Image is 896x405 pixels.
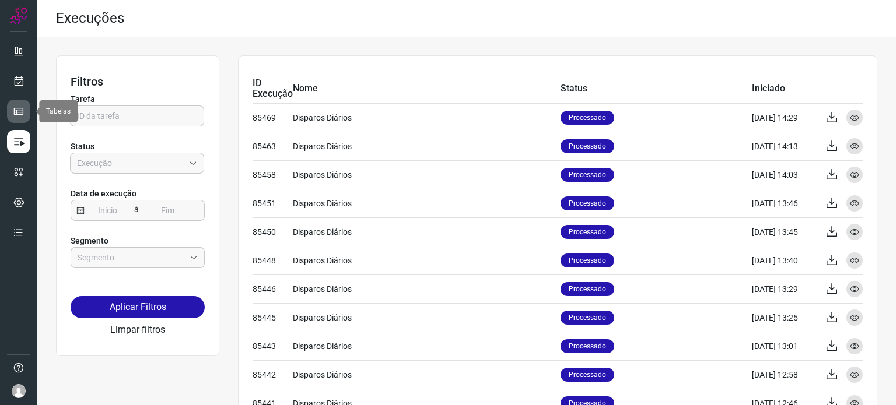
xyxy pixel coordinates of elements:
td: 85442 [253,360,293,389]
td: Disparos Diários [293,274,561,303]
td: Disparos Diários [293,160,561,189]
input: Início [85,200,131,220]
td: 85458 [253,160,293,189]
td: [DATE] 14:03 [752,160,816,189]
td: 85445 [253,303,293,332]
td: 85463 [253,132,293,160]
img: Logo [10,7,27,24]
img: avatar-user-boy.jpg [12,384,26,398]
p: Processado [561,196,614,210]
td: [DATE] 13:25 [752,303,816,332]
td: [DATE] 13:40 [752,246,816,274]
td: [DATE] 14:13 [752,132,816,160]
p: Processado [561,111,614,125]
td: Disparos Diários [293,360,561,389]
td: 85446 [253,274,293,303]
p: Processado [561,139,614,153]
td: Disparos Diários [293,217,561,246]
h3: Filtros [71,75,205,89]
td: Disparos Diários [293,132,561,160]
td: Status [561,75,752,103]
td: Nome [293,75,561,103]
td: Disparos Diários [293,246,561,274]
p: Data de execução [71,188,205,200]
span: à [131,199,142,220]
span: Tabelas [46,107,71,115]
td: Disparos Diários [293,189,561,217]
td: [DATE] 13:45 [752,217,816,246]
input: Execução [77,153,184,173]
td: [DATE] 13:46 [752,189,816,217]
h2: Execuções [56,10,124,27]
p: Processado [561,311,614,325]
td: 85451 [253,189,293,217]
button: Limpar filtros [110,323,165,337]
td: Disparos Diários [293,303,561,332]
p: Processado [561,225,614,239]
p: Segmento [71,235,205,247]
input: Segmento [78,248,185,267]
td: Disparos Diários [293,103,561,132]
td: 85450 [253,217,293,246]
td: [DATE] 12:58 [752,360,816,389]
td: [DATE] 13:29 [752,274,816,303]
td: ID Execução [253,75,293,103]
td: 85443 [253,332,293,360]
p: Status [71,140,205,153]
td: [DATE] 13:01 [752,332,816,360]
p: Processado [561,339,614,353]
p: Processado [561,253,614,267]
p: Tarefa [71,93,205,105]
td: 85469 [253,103,293,132]
button: Aplicar Filtros [71,296,205,318]
td: 85448 [253,246,293,274]
input: Fim [145,200,191,220]
p: Processado [561,368,614,382]
p: Processado [561,282,614,296]
td: [DATE] 14:29 [752,103,816,132]
td: Iniciado [752,75,816,103]
p: Processado [561,168,614,182]
td: Disparos Diários [293,332,561,360]
input: ID da tarefa [77,106,197,126]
